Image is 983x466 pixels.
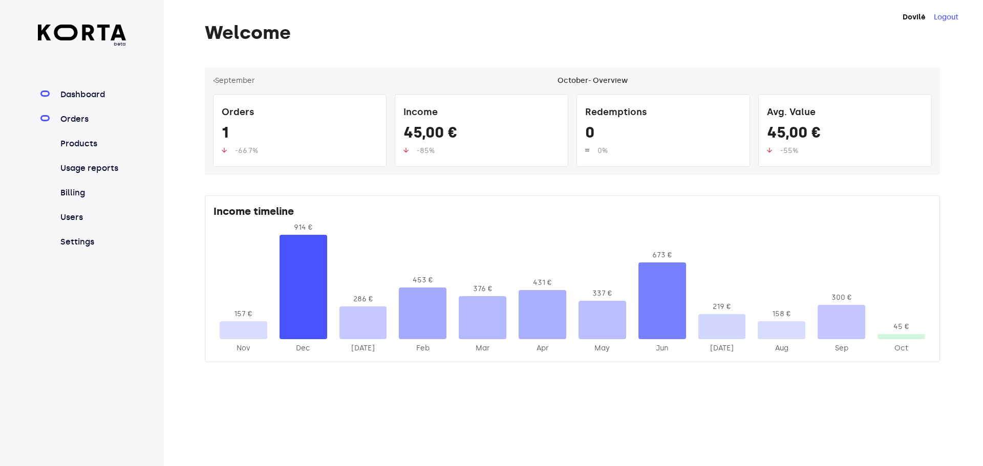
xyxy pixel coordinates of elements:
[698,343,746,353] div: 2025-Jul
[758,309,805,319] div: 158 €
[58,138,126,150] a: Products
[222,123,378,146] div: 1
[519,343,566,353] div: 2025-Apr
[934,12,958,23] button: Logout
[220,343,267,353] div: 2024-Nov
[585,123,741,146] div: 0
[58,211,126,224] a: Users
[767,123,923,146] div: 45,00 €
[558,76,628,86] div: October - Overview
[235,146,258,155] span: -66.7%
[818,293,865,303] div: 300 €
[280,223,327,233] div: 914 €
[638,250,686,260] div: 673 €
[58,88,126,101] a: Dashboard
[903,13,926,21] strong: Dovilė
[58,236,126,248] a: Settings
[38,25,126,40] img: Korta
[403,147,409,153] img: up
[399,343,446,353] div: 2025-Feb
[417,146,435,155] span: -85%
[58,113,126,125] a: Orders
[818,343,865,353] div: 2025-Sep
[58,162,126,174] a: Usage reports
[280,343,327,353] div: 2024-Dec
[638,343,686,353] div: 2025-Jun
[758,343,805,353] div: 2025-Aug
[213,204,931,223] div: Income timeline
[579,289,626,299] div: 337 €
[222,147,227,153] img: up
[38,25,126,48] a: beta
[585,103,741,123] div: Redemptions
[403,123,560,146] div: 45,00 €
[58,187,126,199] a: Billing
[878,322,925,332] div: 45 €
[339,294,387,304] div: 286 €
[213,76,255,86] button: ‹September
[403,103,560,123] div: Income
[339,343,387,353] div: 2025-Jan
[585,147,589,153] img: up
[767,147,772,153] img: up
[519,278,566,288] div: 431 €
[579,343,626,353] div: 2025-May
[767,103,923,123] div: Avg. Value
[459,343,506,353] div: 2025-Mar
[399,275,446,285] div: 453 €
[222,103,378,123] div: Orders
[205,23,940,43] h1: Welcome
[597,146,608,155] span: 0%
[780,146,798,155] span: -55%
[878,343,925,353] div: 2025-Oct
[459,284,506,294] div: 376 €
[220,309,267,319] div: 157 €
[38,40,126,48] span: beta
[698,302,746,312] div: 219 €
